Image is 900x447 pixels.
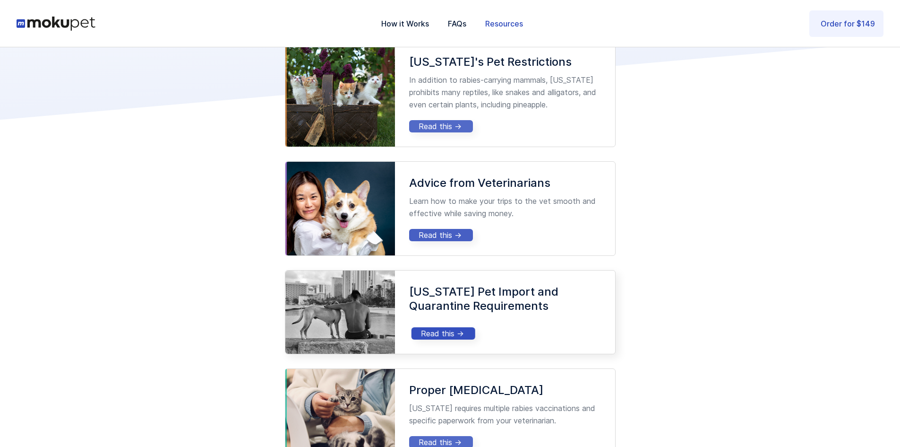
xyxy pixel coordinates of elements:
div: Read this -> [419,230,463,240]
p: [US_STATE] requires multiple rabies vaccinations and specific paperwork from your veterinarian. [409,402,600,427]
a: [US_STATE]'s Pet RestrictionsIn addition to rabies-carrying mammals, [US_STATE] prohibits many re... [285,40,616,147]
h3: Proper [MEDICAL_DATA] [409,383,600,397]
div: Order for $149 [821,18,875,30]
a: Resources [476,8,532,39]
a: Order for $149 [809,10,883,37]
h3: Advice from Veterinarians [409,176,600,190]
a: How it Works [372,8,438,39]
a: FAQs [438,8,476,39]
a: Advice from VeterinariansLearn how to make your trips to the vet smooth and effective while savin... [285,161,616,256]
a: home [17,17,95,31]
div: Read this -> [419,122,463,131]
h3: [US_STATE]'s Pet Restrictions [409,55,600,69]
div: Read this -> [419,438,463,447]
div: Read this -> [421,329,466,338]
p: In addition to rabies-carrying mammals, [US_STATE] prohibits many reptiles, like snakes and allig... [409,74,600,111]
h3: [US_STATE] Pet Import and Quarantine Requirements [409,285,600,313]
p: Learn how to make your trips to the vet smooth and effective while saving money. [409,195,600,219]
a: [US_STATE] Pet Import and Quarantine RequirementsRead this -> [285,270,616,354]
